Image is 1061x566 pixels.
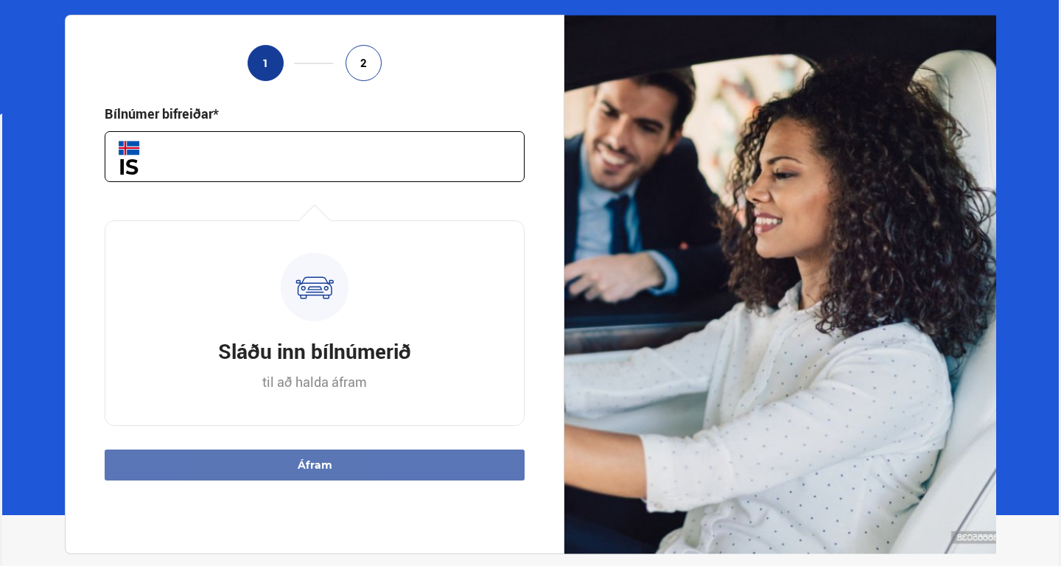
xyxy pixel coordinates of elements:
iframe: LiveChat chat widget [766,33,1054,559]
h3: Sláðu inn bílnúmerið [218,337,411,365]
button: Áfram [105,450,525,481]
div: Bílnúmer bifreiðar* [105,105,219,122]
p: til að halda áfram [262,373,367,391]
span: 2 [360,57,367,69]
span: 1 [262,57,269,69]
